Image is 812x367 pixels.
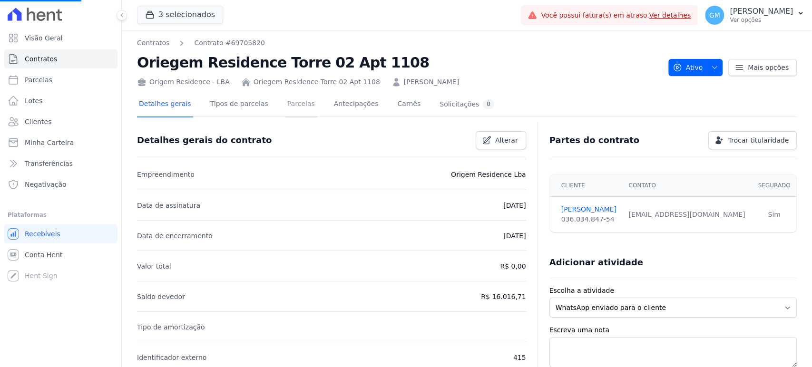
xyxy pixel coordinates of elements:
h3: Adicionar atividade [549,257,643,268]
a: Mais opções [728,59,797,76]
span: Mais opções [748,63,789,72]
a: Parcelas [4,70,117,89]
span: GM [709,12,720,19]
a: Antecipações [332,92,381,117]
a: Contratos [4,49,117,68]
span: Contratos [25,54,57,64]
div: Origem Residence - LBA [137,77,230,87]
p: R$ 16.016,71 [481,291,526,302]
p: Valor total [137,261,171,272]
button: 3 selecionados [137,6,223,24]
a: [PERSON_NAME] [404,77,459,87]
span: Lotes [25,96,43,106]
a: Recebíveis [4,224,117,243]
label: Escreva uma nota [549,325,797,335]
nav: Breadcrumb [137,38,265,48]
h3: Partes do contrato [549,135,640,146]
a: Alterar [476,131,526,149]
p: Ver opções [730,16,793,24]
p: 415 [513,352,526,363]
span: Parcelas [25,75,52,85]
button: GM [PERSON_NAME] Ver opções [697,2,812,29]
a: Lotes [4,91,117,110]
label: Escolha a atividade [549,286,797,296]
div: Solicitações [440,100,494,109]
span: Conta Hent [25,250,62,260]
p: Data de encerramento [137,230,213,241]
p: Identificador externo [137,352,206,363]
th: Cliente [550,174,623,197]
a: Carnês [395,92,422,117]
button: Ativo [668,59,723,76]
a: Negativação [4,175,117,194]
p: Data de assinatura [137,200,200,211]
div: [EMAIL_ADDRESS][DOMAIN_NAME] [628,210,746,220]
a: [PERSON_NAME] [561,204,617,214]
nav: Breadcrumb [137,38,661,48]
a: Trocar titularidade [708,131,797,149]
span: Recebíveis [25,229,60,239]
th: Segurado [752,174,796,197]
div: Plataformas [8,209,114,221]
span: Alterar [495,135,518,145]
a: Clientes [4,112,117,131]
p: R$ 0,00 [500,261,526,272]
span: Trocar titularidade [728,135,789,145]
a: Visão Geral [4,29,117,48]
span: Você possui fatura(s) em atraso. [541,10,691,20]
h2: Oriegem Residence Torre 02 Apt 1108 [137,52,661,73]
span: Clientes [25,117,51,126]
p: [PERSON_NAME] [730,7,793,16]
h3: Detalhes gerais do contrato [137,135,272,146]
a: Oriegem Residence Torre 02 Apt 1108 [254,77,380,87]
a: Contratos [137,38,169,48]
a: Parcelas [285,92,317,117]
p: Origem Residence Lba [451,169,526,180]
a: Transferências [4,154,117,173]
th: Contato [623,174,752,197]
td: Sim [752,197,796,232]
a: Detalhes gerais [137,92,193,117]
a: Contrato #69705820 [194,38,265,48]
div: 0 [483,100,494,109]
p: Tipo de amortização [137,321,205,333]
div: 036.034.847-54 [561,214,617,224]
a: Minha Carteira [4,133,117,152]
p: [DATE] [503,200,526,211]
span: Ativo [673,59,703,76]
span: Transferências [25,159,73,168]
p: Empreendimento [137,169,195,180]
a: Solicitações0 [438,92,496,117]
p: [DATE] [503,230,526,241]
a: Ver detalhes [649,11,691,19]
p: Saldo devedor [137,291,185,302]
span: Visão Geral [25,33,63,43]
span: Negativação [25,180,67,189]
span: Minha Carteira [25,138,74,147]
a: Tipos de parcelas [208,92,270,117]
a: Conta Hent [4,245,117,264]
